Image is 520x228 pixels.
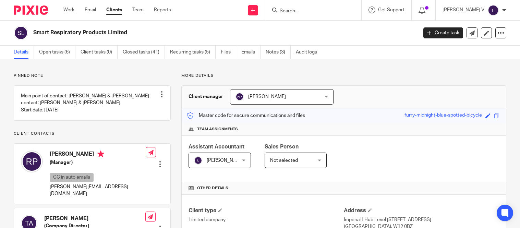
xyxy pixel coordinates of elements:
p: Imperial I-Hub Level [STREET_ADDRESS] [344,216,499,223]
h4: [PERSON_NAME] [44,215,145,222]
h4: Client type [189,207,344,214]
h4: [PERSON_NAME] [50,151,146,159]
img: svg%3E [14,26,28,40]
p: [PERSON_NAME][EMAIL_ADDRESS][DOMAIN_NAME] [50,183,146,197]
a: Closed tasks (41) [123,46,165,59]
a: Audit logs [296,46,322,59]
h4: Address [344,207,499,214]
span: [PERSON_NAME] V [207,158,249,163]
a: Open tasks (6) [39,46,75,59]
span: Team assignments [197,127,238,132]
p: Pinned note [14,73,171,79]
img: svg%3E [235,93,244,101]
input: Search [279,8,341,14]
span: Sales Person [265,144,299,149]
a: Files [221,46,236,59]
p: Master code for secure communications and files [187,112,305,119]
div: furry-midnight-blue-spotted-bicycle [404,112,482,120]
p: Client contacts [14,131,171,136]
span: Other details [197,185,228,191]
img: Pixie [14,5,48,15]
span: [PERSON_NAME] [248,94,286,99]
i: Primary [97,151,104,157]
a: Reports [154,7,171,13]
span: Get Support [378,8,404,12]
p: Limited company [189,216,344,223]
p: CC in auto emails [50,173,94,182]
span: Not selected [270,158,298,163]
h3: Client manager [189,93,223,100]
h2: Smart Respiratory Products Limited [33,29,337,36]
a: Client tasks (0) [81,46,118,59]
a: Clients [106,7,122,13]
img: svg%3E [21,151,43,172]
a: Create task [423,27,463,38]
a: Work [63,7,74,13]
img: svg%3E [194,156,202,165]
p: [PERSON_NAME] V [443,7,484,13]
a: Details [14,46,34,59]
a: Recurring tasks (5) [170,46,216,59]
a: Emails [241,46,261,59]
a: Email [85,7,96,13]
a: Notes (3) [266,46,291,59]
span: Assistant Accountant [189,144,244,149]
img: svg%3E [488,5,499,16]
p: More details [181,73,506,79]
h5: (Manager) [50,159,146,166]
a: Team [132,7,144,13]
